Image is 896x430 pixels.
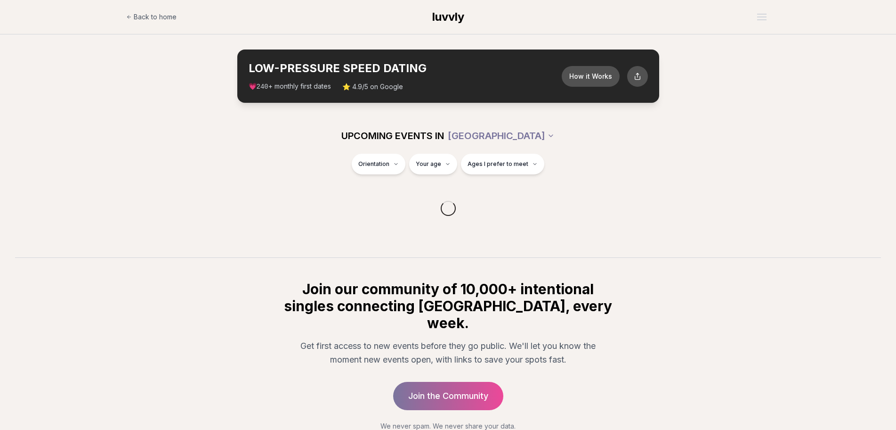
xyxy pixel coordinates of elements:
[352,154,405,174] button: Orientation
[283,281,614,331] h2: Join our community of 10,000+ intentional singles connecting [GEOGRAPHIC_DATA], every week.
[468,160,528,168] span: Ages I prefer to meet
[416,160,441,168] span: Your age
[358,160,389,168] span: Orientation
[134,12,177,22] span: Back to home
[341,129,444,142] span: UPCOMING EVENTS IN
[409,154,457,174] button: Your age
[753,10,770,24] button: Open menu
[393,382,503,410] a: Join the Community
[249,82,331,91] span: 💗 + monthly first dates
[432,9,464,25] a: luvvly
[342,82,403,91] span: ⭐ 4.9/5 on Google
[448,125,555,146] button: [GEOGRAPHIC_DATA]
[126,8,177,26] a: Back to home
[432,10,464,24] span: luvvly
[461,154,544,174] button: Ages I prefer to meet
[562,66,620,87] button: How it Works
[290,339,606,367] p: Get first access to new events before they go public. We'll let you know the moment new events op...
[257,83,268,91] span: 240
[249,61,562,76] h2: LOW-PRESSURE SPEED DATING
